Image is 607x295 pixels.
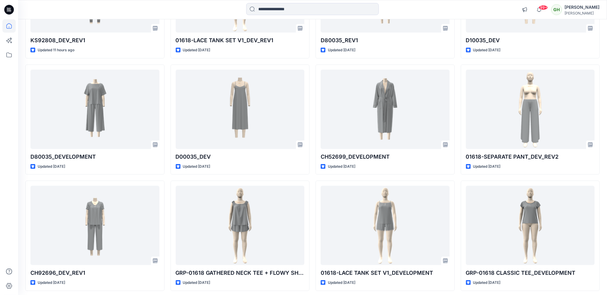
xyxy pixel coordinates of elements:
[38,47,74,53] p: Updated 11 hours ago
[30,153,159,161] p: D80035_DEVELOPMENT
[466,186,595,265] a: GRP-01618 CLASSIC TEE_DEVELOPMENT
[176,36,305,45] p: 01618-LACE TANK SET V1_DEV_REV1
[176,70,305,149] a: D00035_DEV
[38,163,65,170] p: Updated [DATE]
[176,153,305,161] p: D00035_DEV
[466,269,595,277] p: GRP-01618 CLASSIC TEE_DEVELOPMENT
[321,153,450,161] p: CH52699_DEVELOPMENT
[30,269,159,277] p: CH92696_DEV_REV1
[321,186,450,265] a: 01618-LACE TANK SET V1_DEVELOPMENT
[466,70,595,149] a: 01618-SEPARATE PANT_DEV_REV2
[38,280,65,286] p: Updated [DATE]
[30,70,159,149] a: D80035_DEVELOPMENT
[473,280,501,286] p: Updated [DATE]
[565,11,599,15] div: [PERSON_NAME]
[321,36,450,45] p: D80035_REV1
[328,280,355,286] p: Updated [DATE]
[176,269,305,277] p: GRP-01618 GATHERED NECK TEE + FLOWY SHORT_DEVELOPMENT
[183,47,210,53] p: Updated [DATE]
[176,186,305,265] a: GRP-01618 GATHERED NECK TEE + FLOWY SHORT_DEVELOPMENT
[30,186,159,265] a: CH92696_DEV_REV1
[551,4,562,15] div: GH
[30,36,159,45] p: KS92808_DEV_REV1
[565,4,599,11] div: [PERSON_NAME]
[466,36,595,45] p: D10035_DEV
[328,163,355,170] p: Updated [DATE]
[466,153,595,161] p: 01618-SEPARATE PANT_DEV_REV2
[183,163,210,170] p: Updated [DATE]
[183,280,210,286] p: Updated [DATE]
[321,269,450,277] p: 01618-LACE TANK SET V1_DEVELOPMENT
[473,163,501,170] p: Updated [DATE]
[321,70,450,149] a: CH52699_DEVELOPMENT
[473,47,501,53] p: Updated [DATE]
[539,5,548,10] span: 99+
[328,47,355,53] p: Updated [DATE]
